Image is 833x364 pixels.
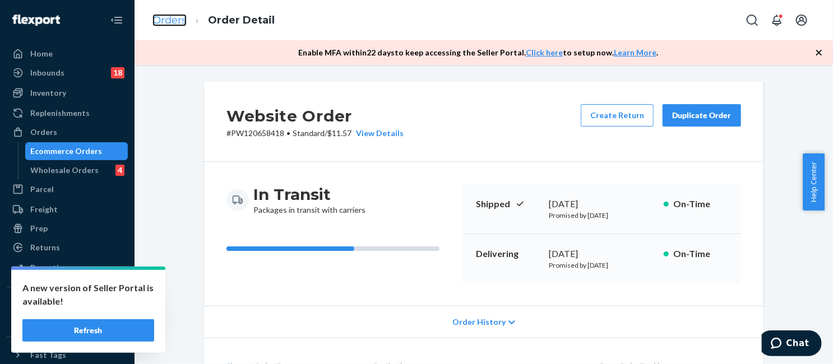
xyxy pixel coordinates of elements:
p: Promised by [DATE] [549,260,655,270]
div: Fast Tags [30,349,66,361]
div: Inbounds [30,67,64,78]
div: Reporting [30,262,68,273]
div: Inventory [30,87,66,99]
a: Wholesale Orders4 [25,161,128,179]
div: Returns [30,242,60,253]
div: 18 [111,67,124,78]
a: Orders [7,123,128,141]
p: On-Time [673,198,728,211]
div: Ecommerce Orders [31,146,103,157]
div: Duplicate Order [672,110,732,121]
a: Inventory [7,84,128,102]
div: Packages in transit with carriers [253,184,365,216]
div: Parcel [30,184,54,195]
img: Flexport logo [12,15,60,26]
div: 4 [115,165,124,176]
div: Home [30,48,53,59]
iframe: Opens a widget where you can chat to one of our agents [762,330,822,358]
button: Open account menu [790,9,813,31]
p: # PW120658418 / $11.57 [226,128,404,139]
p: Promised by [DATE] [549,211,655,220]
p: On-Time [673,248,728,260]
a: Add Integration [7,319,128,332]
a: Freight [7,200,128,218]
button: Fast Tags [7,346,128,364]
span: Order History [452,316,506,328]
a: Prep [7,220,128,237]
button: View Details [351,128,404,139]
div: Orders [30,127,57,138]
button: Open Search Box [741,9,763,31]
span: • [286,128,290,138]
button: Create Return [581,104,654,127]
a: Reporting [7,259,128,277]
a: Order Detail [208,14,275,26]
div: [DATE] [549,198,655,211]
p: Shipped [476,198,540,211]
a: Click here [526,48,563,57]
div: [DATE] [549,248,655,260]
a: Orders [152,14,187,26]
button: Open notifications [766,9,788,31]
a: Home [7,45,128,63]
a: Returns [7,239,128,256]
button: Refresh [22,319,154,342]
button: Close Navigation [105,9,128,31]
div: Freight [30,204,58,215]
a: Parcel [7,180,128,198]
h2: Website Order [226,104,404,128]
div: Wholesale Orders [31,165,99,176]
a: Ecommerce Orders [25,142,128,160]
button: Duplicate Order [663,104,741,127]
button: Help Center [803,153,825,211]
a: Inbounds18 [7,64,128,82]
p: Enable MFA within 22 days to keep accessing the Seller Portal. to setup now. . [298,47,658,58]
div: Prep [30,223,48,234]
h3: In Transit [253,184,365,204]
div: Replenishments [30,108,90,119]
button: Integrations [7,296,128,314]
ol: breadcrumbs [144,4,284,37]
p: A new version of Seller Portal is available! [22,281,154,308]
span: Standard [293,128,325,138]
a: Replenishments [7,104,128,122]
p: Delivering [476,248,540,260]
a: Learn More [614,48,656,57]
